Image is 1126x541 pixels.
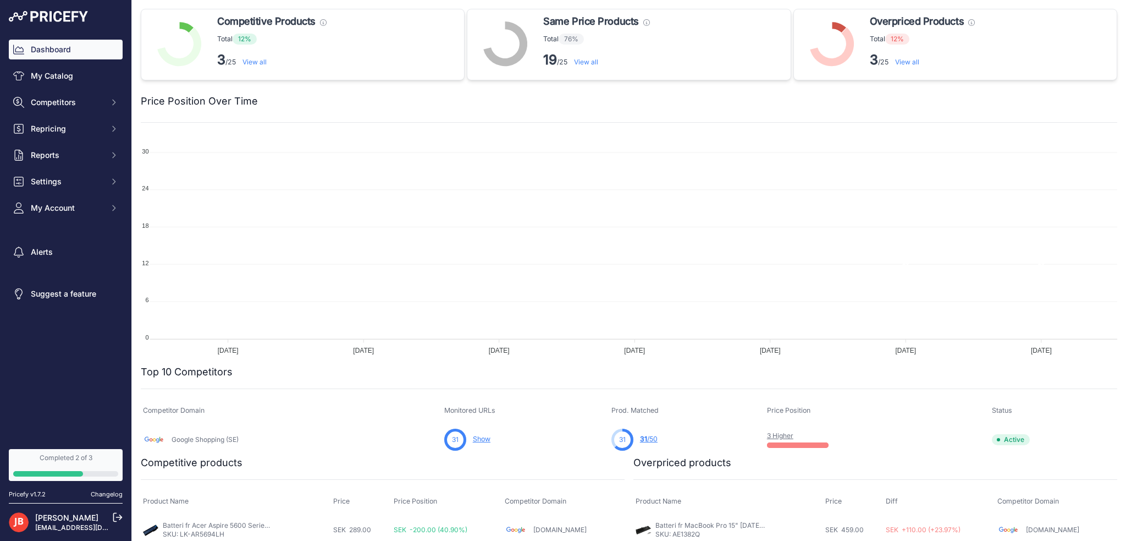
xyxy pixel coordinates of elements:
[444,406,495,414] span: Monitored URLs
[870,51,975,69] p: /25
[619,435,626,445] span: 31
[9,172,123,192] button: Settings
[870,14,964,29] span: Overpriced Products
[141,455,242,471] h2: Competitive products
[9,11,88,22] img: Pricefy Logo
[141,364,233,380] h2: Top 10 Competitors
[9,145,123,165] button: Reports
[31,150,103,161] span: Reports
[452,435,459,445] span: 31
[473,435,490,443] a: Show
[870,52,878,68] strong: 3
[997,497,1059,505] span: Competitor Domain
[145,334,148,341] tspan: 0
[9,284,123,304] a: Suggest a feature
[895,58,919,66] a: View all
[353,347,374,354] tspan: [DATE]
[233,34,257,45] span: 12%
[533,526,587,534] a: [DOMAIN_NAME]
[217,14,316,29] span: Competitive Products
[142,260,148,266] tspan: 12
[141,94,258,109] h2: Price Position Over Time
[505,497,566,505] span: Competitor Domain
[636,497,681,505] span: Product Name
[13,453,118,462] div: Completed 2 of 3
[9,198,123,218] button: My Account
[31,123,103,134] span: Repricing
[574,58,598,66] a: View all
[1026,526,1079,534] a: [DOMAIN_NAME]
[333,497,350,505] span: Price
[655,530,765,539] p: SKU: AE1382Q
[142,148,148,155] tspan: 30
[242,58,267,66] a: View all
[217,52,225,68] strong: 3
[35,523,150,532] a: [EMAIL_ADDRESS][DOMAIN_NAME]
[143,497,189,505] span: Product Name
[886,497,898,505] span: Diff
[218,347,239,354] tspan: [DATE]
[633,455,731,471] h2: Overpriced products
[640,435,647,443] span: 31
[825,526,864,534] span: SEK 459.00
[543,51,649,69] p: /25
[655,521,845,529] a: Batteri fr MacBook Pro 15" [DATE]-[DATE] A1382 inkl verktyg
[163,530,273,539] p: SKU: LK-AR5694LH
[333,526,371,534] span: SEK 289.00
[91,490,123,498] a: Changelog
[9,449,123,481] a: Completed 2 of 3
[624,347,645,354] tspan: [DATE]
[31,176,103,187] span: Settings
[31,203,103,214] span: My Account
[142,222,148,229] tspan: 18
[31,97,103,108] span: Competitors
[886,526,961,534] span: SEK +110.00 (+23.97%)
[9,242,123,262] a: Alerts
[489,347,510,354] tspan: [DATE]
[217,51,327,69] p: /25
[9,490,46,499] div: Pricefy v1.7.2
[992,434,1030,445] span: Active
[767,431,793,440] a: 3 Higher
[870,34,975,45] p: Total
[767,406,810,414] span: Price Position
[543,52,557,68] strong: 19
[142,185,148,192] tspan: 24
[9,119,123,139] button: Repricing
[394,526,467,534] span: SEK -200.00 (40.90%)
[559,34,584,45] span: 76%
[9,92,123,112] button: Competitors
[1031,347,1052,354] tspan: [DATE]
[35,513,98,522] a: [PERSON_NAME]
[9,40,123,59] a: Dashboard
[825,497,842,505] span: Price
[895,347,916,354] tspan: [DATE]
[9,40,123,436] nav: Sidebar
[543,34,649,45] p: Total
[992,406,1012,414] span: Status
[9,66,123,86] a: My Catalog
[394,497,437,505] span: Price Position
[217,34,327,45] p: Total
[760,347,781,354] tspan: [DATE]
[143,406,205,414] span: Competitor Domain
[611,406,659,414] span: Prod. Matched
[640,435,658,443] a: 31/50
[172,435,239,444] a: Google Shopping (SE)
[145,297,148,303] tspan: 6
[543,14,638,29] span: Same Price Products
[885,34,909,45] span: 12%
[163,521,301,529] a: Batteri fr Acer Aspire 5600 Series 4400mAh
